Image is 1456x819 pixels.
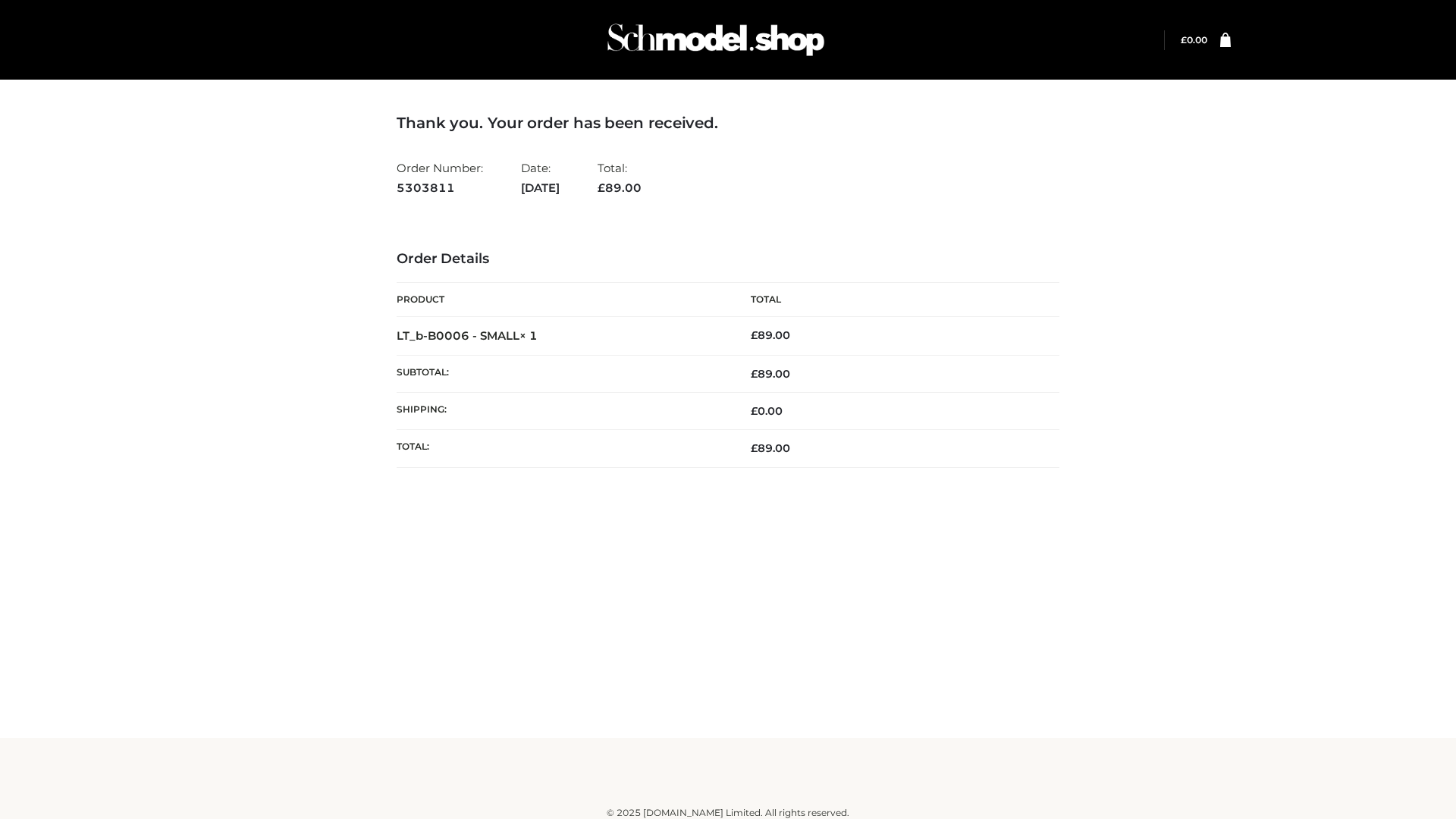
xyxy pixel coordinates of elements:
th: Total [728,283,1059,317]
span: £ [598,180,605,195]
li: Total: [598,155,642,201]
span: 89.00 [751,367,790,381]
span: £ [751,404,758,418]
img: Schmodel Admin 964 [602,10,830,70]
span: £ [1181,34,1187,45]
strong: LT_b-B0006 - SMALL [397,328,538,343]
span: 89.00 [598,180,642,195]
strong: [DATE] [521,178,560,198]
li: Order Number: [397,155,483,201]
th: Product [397,283,728,317]
span: £ [751,367,758,381]
h3: Thank you. Your order has been received. [397,114,1059,132]
span: £ [751,328,758,342]
h3: Order Details [397,251,1059,268]
li: Date: [521,155,560,201]
bdi: 89.00 [751,328,790,342]
bdi: 0.00 [1181,34,1207,45]
th: Total: [397,430,728,467]
bdi: 0.00 [751,404,783,418]
span: 89.00 [751,441,790,455]
a: £0.00 [1181,34,1207,45]
th: Shipping: [397,393,728,430]
span: £ [751,441,758,455]
strong: × 1 [519,328,538,343]
th: Subtotal: [397,355,728,392]
strong: 5303811 [397,178,483,198]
